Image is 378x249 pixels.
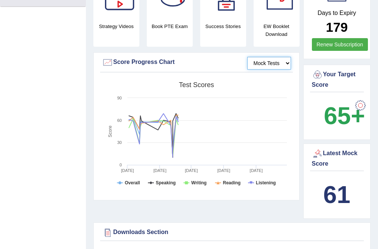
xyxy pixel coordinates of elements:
[312,10,362,16] h4: Days to Expiry
[147,22,193,30] h4: Book PTE Exam
[217,168,230,173] tspan: [DATE]
[312,69,362,89] div: Your Target Score
[323,181,350,208] b: 61
[312,38,368,51] a: Renew Subscription
[326,20,348,34] b: 179
[179,81,214,89] tspan: Test scores
[324,102,365,129] b: 65+
[108,126,113,138] tspan: Score
[154,168,167,173] tspan: [DATE]
[102,227,362,238] div: Downloads Section
[117,118,122,123] text: 60
[117,140,122,145] text: 30
[191,180,207,185] tspan: Writing
[312,148,362,168] div: Latest Mock Score
[256,180,276,185] tspan: Listening
[121,168,134,173] tspan: [DATE]
[200,22,246,30] h4: Success Stories
[254,22,300,38] h4: EW Booklet Download
[156,180,176,185] tspan: Speaking
[102,57,291,68] div: Score Progress Chart
[223,180,241,185] tspan: Reading
[185,168,198,173] tspan: [DATE]
[117,96,122,100] text: 90
[93,22,139,30] h4: Strategy Videos
[250,168,263,173] tspan: [DATE]
[125,180,140,185] tspan: Overall
[120,163,122,167] text: 0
